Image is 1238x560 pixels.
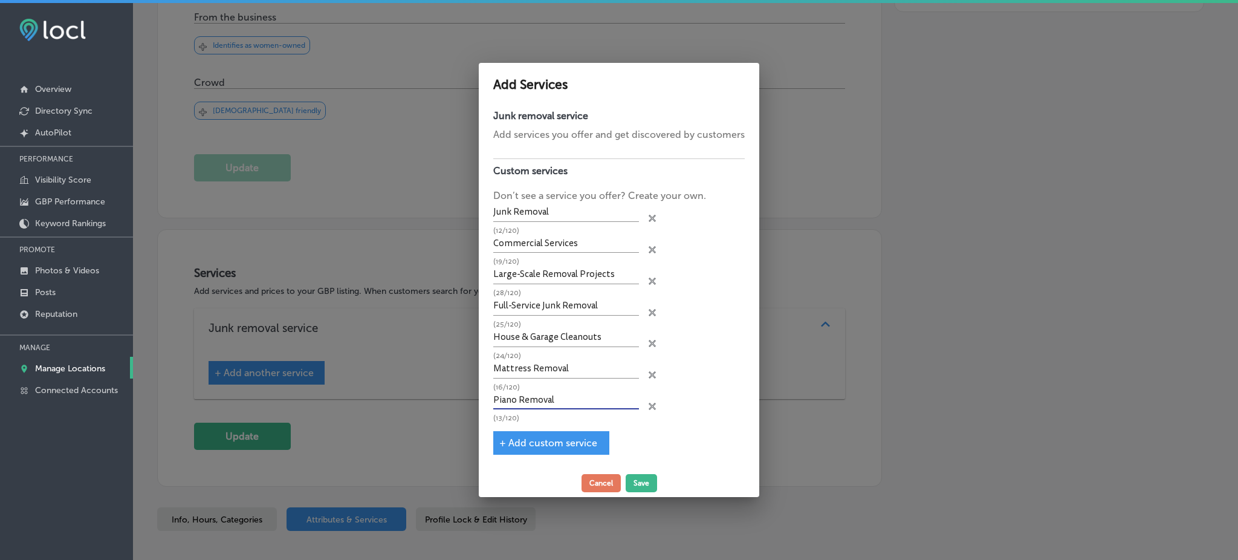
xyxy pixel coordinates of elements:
[35,106,92,116] p: Directory Sync
[35,175,91,185] p: Visibility Score
[493,351,521,361] span: (24/120)
[35,363,105,374] p: Manage Locations
[493,413,519,423] span: (13/120)
[35,265,99,276] p: Photos & Videos
[499,437,597,449] span: + Add custom service
[493,319,521,330] span: (25/120)
[35,84,71,94] p: Overview
[35,385,118,396] p: Connected Accounts
[35,128,71,138] p: AutoPilot
[493,382,520,392] span: (16/120)
[582,474,621,492] button: Cancel
[493,158,745,183] h4: Custom services
[493,226,519,236] span: (12/120)
[626,474,657,492] button: Save
[493,256,519,267] span: (19/120)
[35,309,77,319] p: Reputation
[493,77,745,93] h2: Add Services
[493,189,745,203] p: Don’t see a service you offer? Create your own.
[35,218,106,229] p: Keyword Rankings
[493,288,521,298] span: (28/120)
[493,110,745,122] h4: Junk removal service
[35,197,105,207] p: GBP Performance
[19,19,86,41] img: fda3e92497d09a02dc62c9cd864e3231.png
[493,128,745,142] p: Add services you offer and get discovered by customers
[35,287,56,298] p: Posts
